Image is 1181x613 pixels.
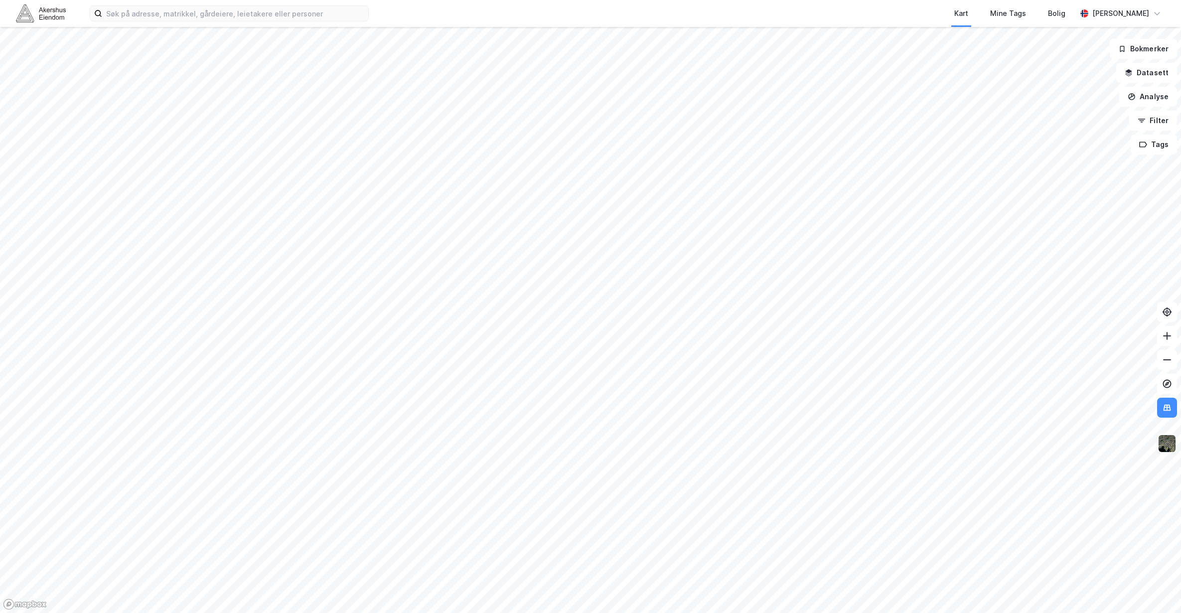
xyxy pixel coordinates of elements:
button: Bokmerker [1110,39,1177,59]
div: Mine Tags [990,7,1026,19]
div: Kontrollprogram for chat [1131,565,1181,613]
input: Søk på adresse, matrikkel, gårdeiere, leietakere eller personer [102,6,368,21]
div: Kart [954,7,968,19]
iframe: Chat Widget [1131,565,1181,613]
button: Filter [1129,111,1177,131]
img: 9k= [1158,434,1177,453]
button: Tags [1131,135,1177,154]
div: [PERSON_NAME] [1092,7,1149,19]
a: Mapbox homepage [3,599,47,610]
div: Bolig [1048,7,1065,19]
img: akershus-eiendom-logo.9091f326c980b4bce74ccdd9f866810c.svg [16,4,66,22]
button: Analyse [1119,87,1177,107]
button: Datasett [1116,63,1177,83]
